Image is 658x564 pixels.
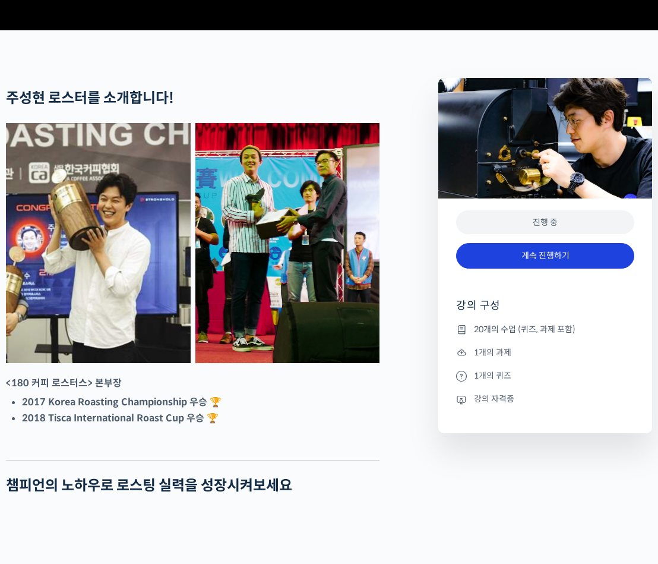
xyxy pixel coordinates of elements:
a: 대화 [78,377,153,407]
strong: <180 커피 로스터스> 본부장 [6,377,122,389]
div: 진행 중 [456,210,634,235]
strong: 챔피언의 노하우로 로스팅 실력을 성장시켜보세요 [6,477,292,494]
li: 1개의 퀴즈 [456,368,634,383]
strong: 주성현 로스터를 소개합니다! [6,89,174,107]
a: 설정 [153,377,228,407]
span: 대화 [109,395,123,405]
a: 계속 진행하기 [456,243,634,269]
li: 강의 자격증 [456,392,634,407]
span: 설정 [184,395,198,404]
h4: 강의 구성 [456,298,634,322]
li: 20개의 수업 (퀴즈, 과제 포함) [456,322,634,336]
strong: 2018 Tisca International Roast Cup 우승 🏆 [22,412,219,424]
span: 홈 [37,395,45,404]
strong: 2017 Korea Roasting Championship 우승 🏆 [22,396,222,408]
a: 홈 [4,377,78,407]
li: 1개의 과제 [456,345,634,360]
